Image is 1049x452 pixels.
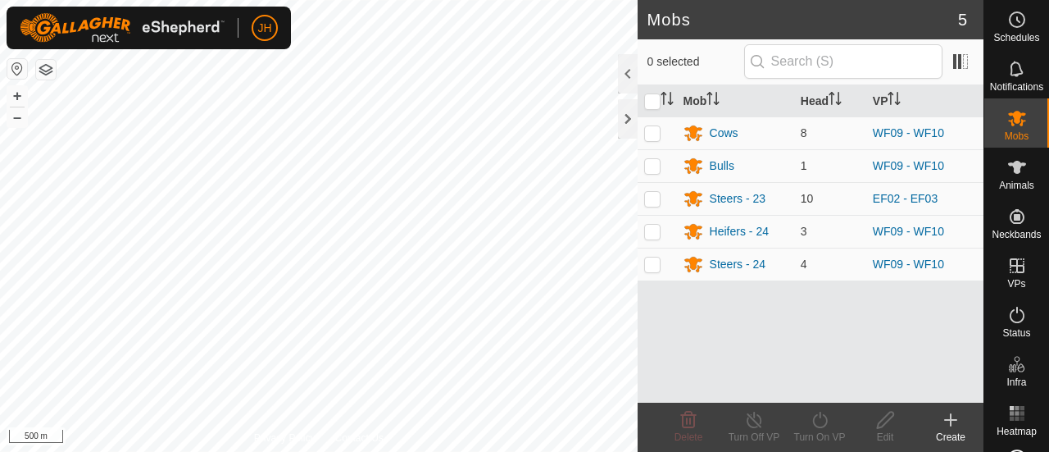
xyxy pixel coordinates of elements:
[710,190,765,208] div: Steers - 23
[7,59,27,79] button: Reset Map
[801,225,807,238] span: 3
[674,431,703,443] span: Delete
[866,85,983,117] th: VP
[888,94,901,107] p-sorticon: Activate to sort
[647,53,744,71] span: 0 selected
[801,258,807,271] span: 4
[710,125,738,142] div: Cows
[999,180,1034,190] span: Animals
[801,159,807,172] span: 1
[710,158,734,175] div: Bulls
[20,13,225,43] img: Gallagher Logo
[990,82,1043,92] span: Notifications
[7,86,27,106] button: +
[997,427,1037,436] span: Heatmap
[706,94,720,107] p-sorticon: Activate to sort
[1006,377,1026,387] span: Infra
[254,431,316,445] a: Privacy Policy
[647,10,958,30] h2: Mobs
[744,44,942,79] input: Search (S)
[1002,328,1030,338] span: Status
[873,258,944,271] a: WF09 - WF10
[721,430,787,445] div: Turn Off VP
[1007,279,1025,289] span: VPs
[710,256,765,273] div: Steers - 24
[873,225,944,238] a: WF09 - WF10
[787,430,852,445] div: Turn On VP
[801,192,814,205] span: 10
[7,107,27,127] button: –
[993,33,1039,43] span: Schedules
[334,431,383,445] a: Contact Us
[710,223,769,240] div: Heifers - 24
[1005,131,1029,141] span: Mobs
[677,85,794,117] th: Mob
[801,126,807,139] span: 8
[873,126,944,139] a: WF09 - WF10
[36,60,56,80] button: Map Layers
[829,94,842,107] p-sorticon: Activate to sort
[918,430,983,445] div: Create
[873,159,944,172] a: WF09 - WF10
[958,7,967,32] span: 5
[794,85,866,117] th: Head
[661,94,674,107] p-sorticon: Activate to sort
[992,230,1041,240] span: Neckbands
[257,20,271,37] span: JH
[852,430,918,445] div: Edit
[873,192,938,205] a: EF02 - EF03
